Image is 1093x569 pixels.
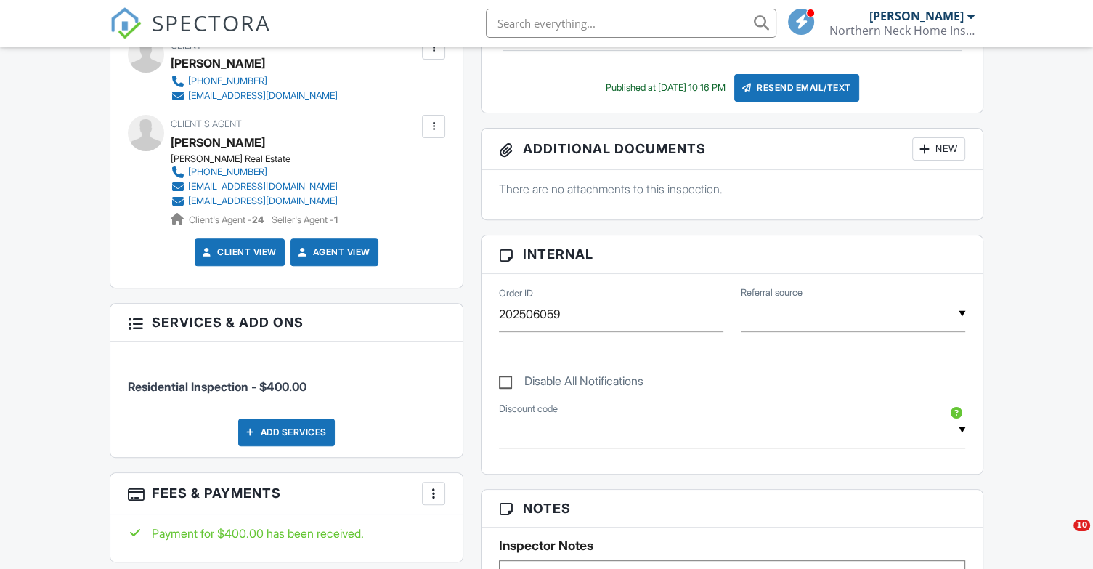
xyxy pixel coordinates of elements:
[110,473,463,514] h3: Fees & Payments
[171,194,338,209] a: [EMAIL_ADDRESS][DOMAIN_NAME]
[238,419,335,446] div: Add Services
[110,304,463,342] h3: Services & Add ons
[296,245,370,259] a: Agent View
[499,287,533,300] label: Order ID
[188,195,338,207] div: [EMAIL_ADDRESS][DOMAIN_NAME]
[252,214,264,225] strong: 24
[829,23,975,38] div: Northern Neck Home Inspections
[869,9,964,23] div: [PERSON_NAME]
[734,74,859,102] div: Resend Email/Text
[912,137,965,161] div: New
[171,52,265,74] div: [PERSON_NAME]
[272,214,338,225] span: Seller's Agent -
[741,286,803,299] label: Referral source
[188,76,267,87] div: [PHONE_NUMBER]
[171,179,338,194] a: [EMAIL_ADDRESS][DOMAIN_NAME]
[152,7,271,38] span: SPECTORA
[1073,520,1090,531] span: 10
[171,74,338,89] a: [PHONE_NUMBER]
[171,132,265,153] a: [PERSON_NAME]
[189,214,266,225] span: Client's Agent -
[188,90,338,102] div: [EMAIL_ADDRESS][DOMAIN_NAME]
[606,82,726,94] div: Published at [DATE] 10:16 PM
[482,129,983,170] h3: Additional Documents
[482,235,983,273] h3: Internal
[171,118,242,129] span: Client's Agent
[1044,520,1078,554] iframe: Intercom live chat
[499,181,965,197] p: There are no attachments to this inspection.
[188,166,267,178] div: [PHONE_NUMBER]
[171,89,338,103] a: [EMAIL_ADDRESS][DOMAIN_NAME]
[171,153,349,165] div: [PERSON_NAME] Real Estate
[499,538,965,553] h5: Inspector Notes
[499,374,643,392] label: Disable All Notifications
[128,525,446,541] div: Payment for $400.00 has been received.
[188,181,338,193] div: [EMAIL_ADDRESS][DOMAIN_NAME]
[128,379,306,394] span: Residential Inspection - $400.00
[171,165,338,179] a: [PHONE_NUMBER]
[486,9,776,38] input: Search everything...
[334,214,338,225] strong: 1
[110,20,271,50] a: SPECTORA
[110,7,142,39] img: The Best Home Inspection Software - Spectora
[128,352,446,406] li: Service: Residential Inspection
[499,403,558,416] label: Discount code
[200,245,277,259] a: Client View
[482,490,983,528] h3: Notes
